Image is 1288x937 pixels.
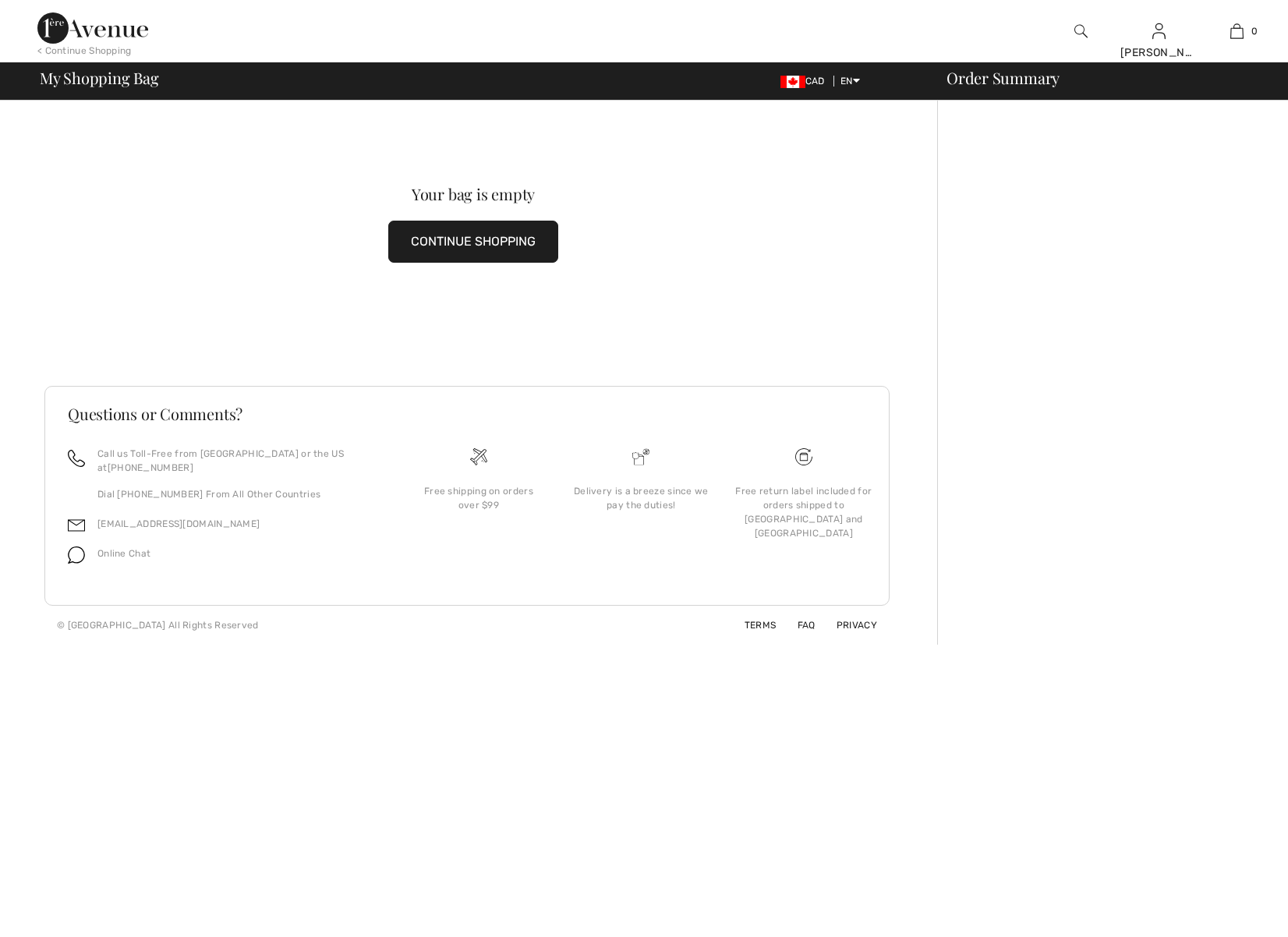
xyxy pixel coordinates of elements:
a: Privacy [818,620,877,631]
span: EN [840,76,860,87]
p: Dial [PHONE_NUMBER] From All Other Countries [97,487,379,501]
div: Free return label included for orders shipped to [GEOGRAPHIC_DATA] and [GEOGRAPHIC_DATA] [735,484,872,540]
div: © [GEOGRAPHIC_DATA] All Rights Reserved [57,618,259,632]
img: My Info [1152,22,1166,41]
div: Order Summary [928,70,1279,86]
img: call [68,450,85,467]
span: Online Chat [97,548,150,559]
img: Delivery is a breeze since we pay the duties! [632,448,649,465]
a: Terms [726,620,777,631]
img: Canadian Dollar [780,76,805,88]
img: Free shipping on orders over $99 [470,448,487,465]
div: [PERSON_NAME] [1120,44,1197,61]
span: 0 [1251,24,1258,38]
span: CAD [780,76,831,87]
img: chat [68,546,85,564]
a: [EMAIL_ADDRESS][DOMAIN_NAME] [97,518,260,529]
p: Call us Toll-Free from [GEOGRAPHIC_DATA] or the US at [97,447,379,475]
img: My Bag [1230,22,1244,41]
a: Sign In [1152,23,1166,38]
a: [PHONE_NUMBER] [108,462,193,473]
img: search the website [1074,22,1088,41]
img: email [68,517,85,534]
a: FAQ [779,620,816,631]
div: < Continue Shopping [37,44,132,58]
img: 1ère Avenue [37,12,148,44]
span: My Shopping Bag [40,70,159,86]
div: Your bag is empty [87,186,859,202]
h3: Questions or Comments? [68,406,866,422]
a: 0 [1198,22,1275,41]
button: CONTINUE SHOPPING [388,221,558,263]
div: Free shipping on orders over $99 [410,484,547,512]
div: Delivery is a breeze since we pay the duties! [572,484,709,512]
img: Free shipping on orders over $99 [795,448,812,465]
